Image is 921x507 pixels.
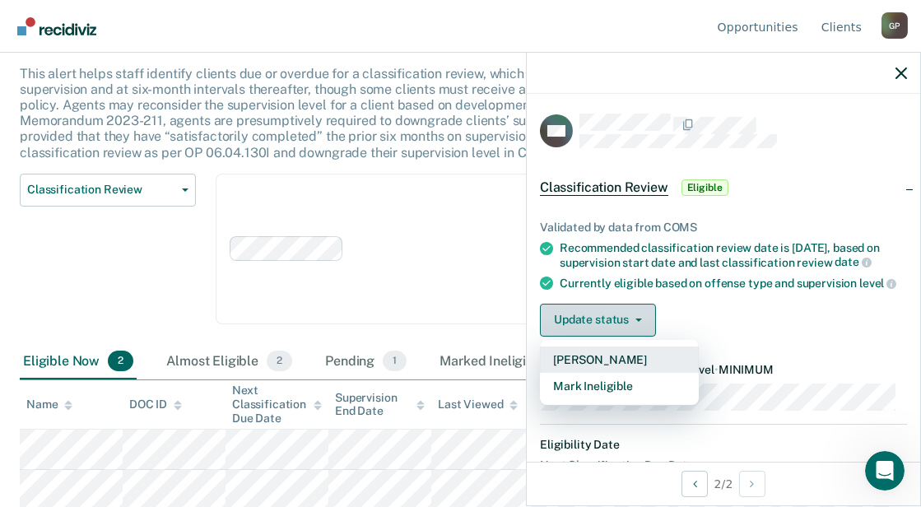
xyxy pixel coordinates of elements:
span: Eligible [681,179,728,196]
span: Classification Review [27,183,175,197]
dt: Recommended Supervision Level MINIMUM [540,363,907,377]
div: Supervision End Date [335,391,425,419]
div: Next Classification Due Date [232,384,322,425]
span: Classification Review [540,179,668,196]
p: This alert helps staff identify clients due or overdue for a classification review, which are gen... [20,66,820,160]
div: Marked Ineligible [436,344,583,380]
button: [PERSON_NAME] [540,347,699,373]
div: Currently eligible based on offense type and supervision [560,276,907,291]
span: Home [63,397,100,408]
div: Send us a message [34,207,275,225]
span: 2 [267,351,292,372]
div: Name [26,398,72,412]
img: Recidiviz [17,17,96,35]
div: Almost Eligible [163,344,295,380]
dt: Eligibility Date [540,438,907,452]
iframe: Intercom live chat [865,451,905,491]
div: Last Viewed [438,398,518,412]
button: Profile dropdown button [881,12,908,39]
span: Messages [219,397,276,408]
div: Validated by data from COMS [540,221,907,235]
dt: Next Classification Due Date [540,458,907,472]
div: Recommended classification review date is [DATE], based on supervision start date and last classi... [560,241,907,269]
div: Pending [322,344,410,380]
div: G P [881,12,908,39]
p: How can we help? [33,145,296,173]
span: date [835,255,871,268]
img: logo [33,31,123,58]
p: Hi [PERSON_NAME] [33,117,296,145]
span: • [714,363,719,376]
button: Previous Opportunity [681,471,708,497]
button: Mark Ineligible [540,373,699,399]
div: Eligible Now [20,344,137,380]
button: Messages [165,356,329,421]
img: Profile image for Kim [161,26,194,59]
div: Dropdown Menu [540,340,699,406]
button: Next Opportunity [739,471,765,497]
div: Profile image for Krysty [224,26,257,59]
div: Classification ReviewEligible [527,161,920,214]
div: 2 / 2 [527,462,920,505]
img: Profile image for Rajan [193,26,226,59]
div: Close [283,26,313,56]
span: 2 [108,351,133,372]
div: Send us a message [16,193,313,239]
span: level [859,277,896,290]
button: Update status [540,304,656,337]
span: 1 [383,351,407,372]
div: DOC ID [129,398,182,412]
